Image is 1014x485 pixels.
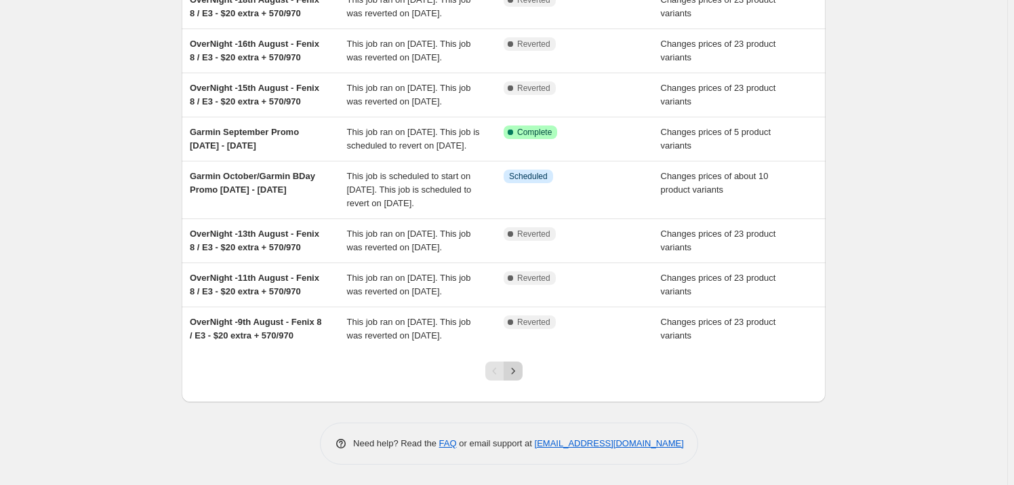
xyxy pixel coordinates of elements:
span: Need help? Read the [353,438,439,448]
button: Next [504,362,523,381]
span: Scheduled [509,171,548,182]
span: This job is scheduled to start on [DATE]. This job is scheduled to revert on [DATE]. [347,171,472,208]
span: This job ran on [DATE]. This job was reverted on [DATE]. [347,273,471,296]
span: OverNight -16th August - Fenix 8 / E3 - $20 extra + 570/970 [190,39,319,62]
span: Reverted [517,39,550,50]
span: This job ran on [DATE]. This job was reverted on [DATE]. [347,229,471,252]
span: Complete [517,127,552,138]
span: Reverted [517,273,550,284]
span: This job ran on [DATE]. This job was reverted on [DATE]. [347,39,471,62]
span: Changes prices of 23 product variants [661,229,776,252]
span: This job ran on [DATE]. This job is scheduled to revert on [DATE]. [347,127,480,151]
span: Changes prices of about 10 product variants [661,171,769,195]
span: Reverted [517,317,550,328]
span: Changes prices of 23 product variants [661,273,776,296]
span: Garmin October/Garmin BDay Promo [DATE] - [DATE] [190,171,315,195]
span: OverNight -15th August - Fenix 8 / E3 - $20 extra + 570/970 [190,83,319,106]
span: or email support at [457,438,535,448]
a: [EMAIL_ADDRESS][DOMAIN_NAME] [535,438,684,448]
span: Reverted [517,229,550,239]
span: This job ran on [DATE]. This job was reverted on [DATE]. [347,317,471,341]
span: Reverted [517,83,550,94]
nav: Pagination [485,362,523,381]
span: This job ran on [DATE]. This job was reverted on [DATE]. [347,83,471,106]
span: Changes prices of 23 product variants [661,39,776,62]
span: Changes prices of 23 product variants [661,317,776,341]
span: Garmin September Promo [DATE] - [DATE] [190,127,299,151]
span: OverNight -13th August - Fenix 8 / E3 - $20 extra + 570/970 [190,229,319,252]
span: Changes prices of 23 product variants [661,83,776,106]
span: OverNight -9th August - Fenix 8 / E3 - $20 extra + 570/970 [190,317,322,341]
a: FAQ [439,438,457,448]
span: Changes prices of 5 product variants [661,127,771,151]
span: OverNight -11th August - Fenix 8 / E3 - $20 extra + 570/970 [190,273,319,296]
